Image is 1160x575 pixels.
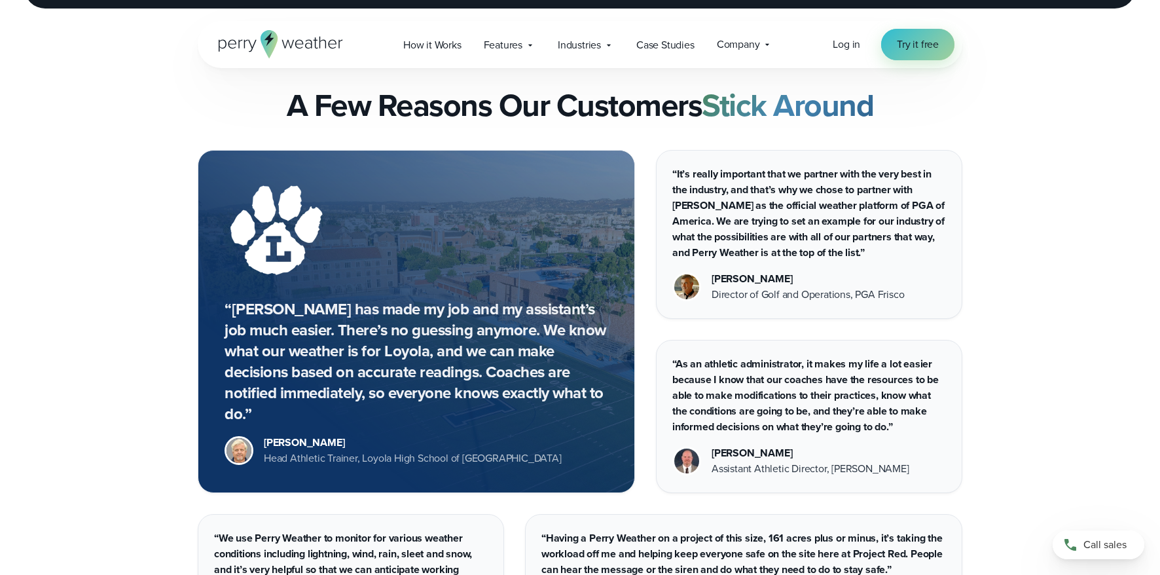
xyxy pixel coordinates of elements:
[712,287,904,303] div: Director of Golf and Operations, PGA Frisco
[833,37,860,52] a: Log in
[287,87,874,124] h2: A Few Reasons Our Customers
[702,82,873,128] strong: Stick Around
[717,37,760,52] span: Company
[484,37,522,53] span: Features
[403,37,462,53] span: How it Works
[625,31,706,58] a: Case Studies
[712,445,909,461] div: [PERSON_NAME]
[1083,537,1127,553] span: Call sales
[225,299,608,424] p: “[PERSON_NAME] has made my job and my assistant’s job much easier. There’s no guessing anymore. W...
[225,177,329,282] img: White Loyola High School Logo
[558,37,601,53] span: Industries
[712,271,904,287] div: [PERSON_NAME]
[636,37,695,53] span: Case Studies
[897,37,939,52] span: Try it free
[674,274,699,299] img: Paul Earnest, Director of Golf & Operations, PGA Frisco Headshot
[264,435,562,451] div: [PERSON_NAME]
[264,451,562,466] div: Head Athletic Trainer, Loyola High School of [GEOGRAPHIC_DATA]
[672,166,946,261] p: “It’s really important that we partner with the very best in the industry, and that’s why we chos...
[392,31,473,58] a: How it Works
[881,29,954,60] a: Try it free
[1053,530,1144,559] a: Call sales
[674,449,699,473] img: Josh Woodall Bryan ISD
[712,461,909,477] div: Assistant Athletic Director, [PERSON_NAME]
[672,356,946,435] p: “As an athletic administrator, it makes my life a lot easier because I know that our coaches have...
